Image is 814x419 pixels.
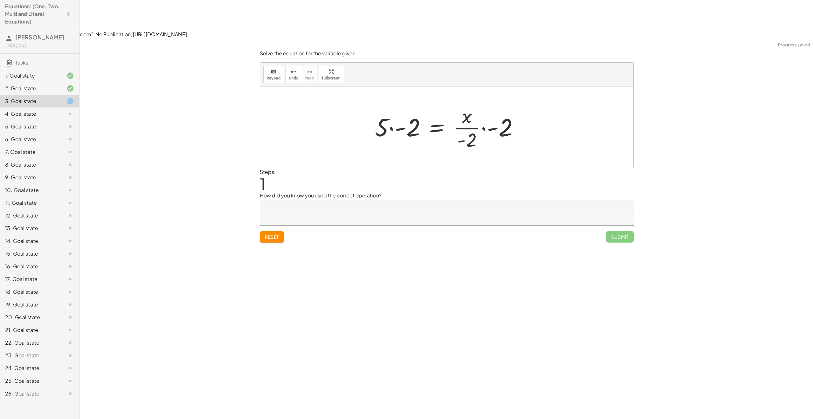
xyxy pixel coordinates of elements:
[5,237,56,245] div: 14. Goal state
[286,66,302,83] button: undoundo
[66,161,74,168] i: Task not started.
[66,301,74,308] i: Task not started.
[5,3,63,25] h4: Equations: (One, Two, Multi and Literal Equations)
[8,42,74,48] div: Not you?
[5,364,56,372] div: 24. Goal state
[302,66,317,83] button: redoredo
[260,174,266,193] span: 1
[289,76,299,80] span: undo
[66,263,74,270] i: Task not started.
[66,364,74,372] i: Task not started.
[66,212,74,219] i: Task not started.
[267,76,281,80] span: keypad
[66,85,74,92] i: Task finished and correct.
[66,174,74,181] i: Task not started.
[66,288,74,296] i: Task not started.
[15,33,64,41] span: [PERSON_NAME]
[5,326,56,334] div: 21. Goal state
[5,263,56,270] div: 16. Goal state
[260,50,634,57] p: Solve the equation for the variable given.
[5,377,56,385] div: 25. Goal state
[66,123,74,130] i: Task not started.
[263,66,284,83] button: keyboardkeypad
[66,135,74,143] i: Task not started.
[271,68,277,76] i: keyboard
[66,339,74,347] i: Task not started.
[5,313,56,321] div: 20. Goal state
[5,352,56,359] div: 23. Goal state
[5,148,56,156] div: 7. Goal state
[5,186,56,194] div: 10. Goal state
[5,390,56,397] div: 26. Goal state
[66,148,74,156] i: Task not started.
[322,76,341,80] span: fullscreen
[66,72,74,79] i: Task finished and correct.
[260,231,284,243] button: Reset
[5,275,56,283] div: 17. Goal state
[66,97,74,105] i: Task started.
[5,339,56,347] div: 22. Goal state
[5,224,56,232] div: 13. Goal state
[5,97,56,105] div: 3. Goal state
[5,161,56,168] div: 8. Goal state
[66,250,74,258] i: Task not started.
[5,72,56,79] div: 1. Goal state
[5,288,56,296] div: 18. Goal state
[5,212,56,219] div: 12. Goal state
[5,135,56,143] div: 6. Goal state
[66,326,74,334] i: Task not started.
[15,59,28,66] span: Tasks
[265,234,279,240] span: Reset
[778,42,810,48] span: Progress saved
[66,313,74,321] i: Task not started.
[66,199,74,207] i: Task not started.
[66,186,74,194] i: Task not started.
[5,123,56,130] div: 5. Goal state
[66,390,74,397] i: Task not started.
[260,168,276,175] label: Steps:
[66,275,74,283] i: Task not started.
[5,110,56,118] div: 4. Goal state
[260,192,634,199] p: How did you know you used the correct operation?
[291,68,297,76] i: undo
[66,237,74,245] i: Task not started.
[319,66,344,83] button: fullscreen
[66,352,74,359] i: Task not started.
[5,174,56,181] div: 9. Goal state
[66,377,74,385] i: Task not started.
[66,110,74,118] i: Task not started.
[5,85,56,92] div: 2. Goal state
[307,68,313,76] i: redo
[5,301,56,308] div: 19. Goal state
[305,76,314,80] span: redo
[5,250,56,258] div: 15. Goal state
[66,224,74,232] i: Task not started.
[5,199,56,207] div: 11. Goal state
